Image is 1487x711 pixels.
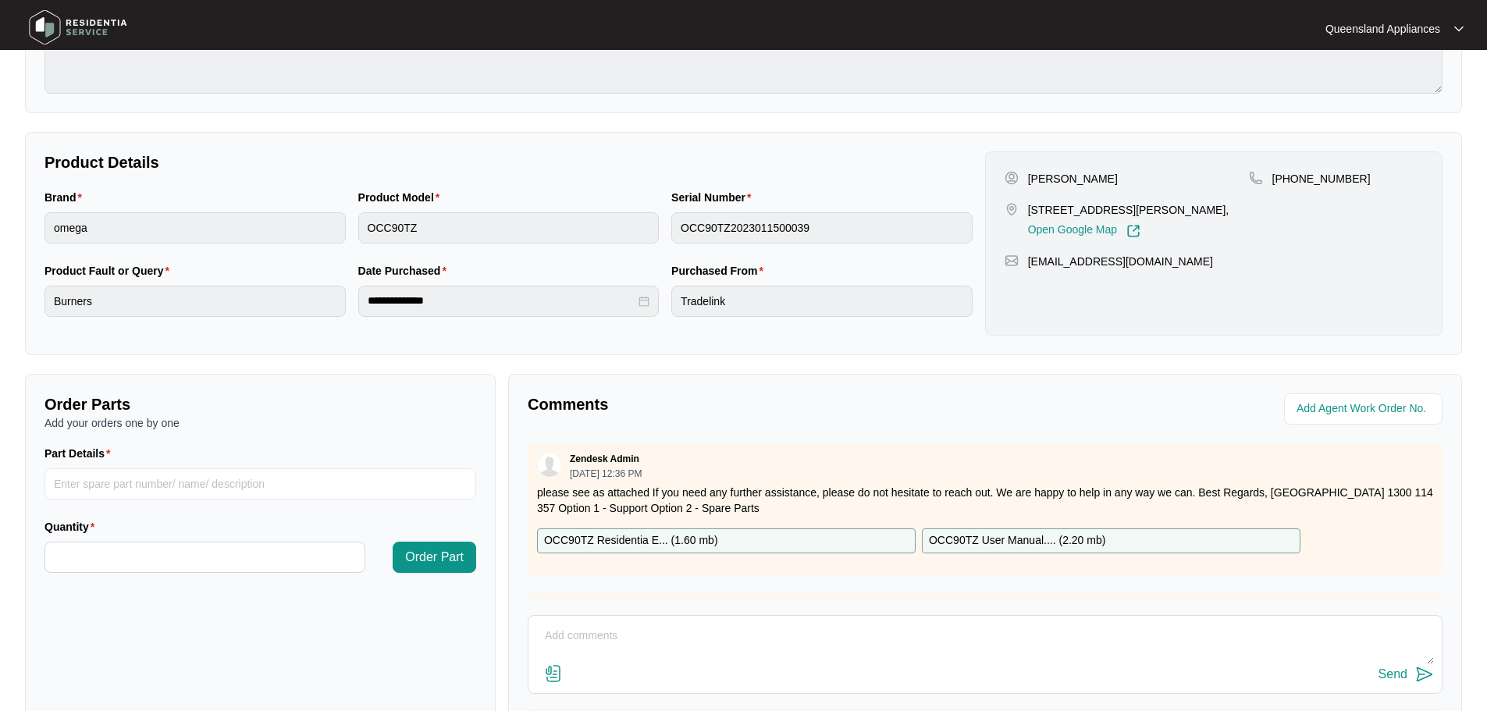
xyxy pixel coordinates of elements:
img: map-pin [1249,171,1263,185]
p: Add your orders one by one [44,415,476,431]
p: [EMAIL_ADDRESS][DOMAIN_NAME] [1028,254,1213,269]
img: user.svg [538,453,561,477]
label: Serial Number [671,190,757,205]
input: Brand [44,212,346,244]
p: [STREET_ADDRESS][PERSON_NAME], [1028,202,1229,218]
label: Product Fault or Query [44,263,176,279]
p: [DATE] 12:36 PM [570,469,642,478]
p: OCC90TZ User Manual.... ( 2.20 mb ) [929,532,1105,549]
img: dropdown arrow [1454,25,1464,33]
p: Product Details [44,151,973,173]
div: Send [1378,667,1407,681]
img: file-attachment-doc.svg [544,664,563,683]
input: Product Fault or Query [44,286,346,317]
p: Queensland Appliances [1325,21,1440,37]
img: user-pin [1005,171,1019,185]
button: Order Part [393,542,476,573]
p: Zendesk Admin [570,453,639,465]
p: Order Parts [44,393,476,415]
p: please see as attached If you need any further assistance, please do not hesitate to reach out. W... [537,485,1433,516]
label: Purchased From [671,263,770,279]
input: Add Agent Work Order No. [1297,400,1433,418]
input: Serial Number [671,212,973,244]
input: Date Purchased [368,293,636,309]
input: Purchased From [671,286,973,317]
label: Part Details [44,446,117,461]
p: [PHONE_NUMBER] [1272,171,1371,187]
img: map-pin [1005,202,1019,216]
p: OCC90TZ Residentia E... ( 1.60 mb ) [544,532,718,549]
button: Send [1378,664,1434,685]
img: residentia service logo [23,4,133,51]
img: Link-External [1126,224,1140,238]
label: Brand [44,190,88,205]
label: Date Purchased [358,263,453,279]
span: Order Part [405,548,464,567]
img: send-icon.svg [1415,665,1434,684]
p: Comments [528,393,974,415]
a: Open Google Map [1028,224,1140,238]
img: map-pin [1005,254,1019,268]
p: [PERSON_NAME] [1028,171,1118,187]
input: Quantity [45,542,365,572]
label: Quantity [44,519,101,535]
input: Part Details [44,468,476,499]
label: Product Model [358,190,446,205]
input: Product Model [358,212,660,244]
